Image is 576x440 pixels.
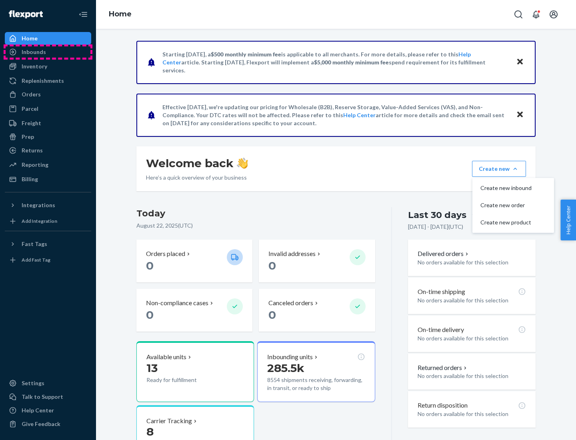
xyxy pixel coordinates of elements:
[480,220,532,225] span: Create new product
[267,376,365,392] p: 8554 shipments receiving, forwarding, in transit, or ready to ship
[5,377,91,390] a: Settings
[211,51,281,58] span: $500 monthly minimum fee
[136,222,375,230] p: August 22, 2025 ( UTC )
[5,238,91,250] button: Fast Tags
[5,74,91,87] a: Replenishments
[146,298,208,308] p: Non-compliance cases
[162,50,508,74] p: Starting [DATE], a is applicable to all merchants. For more details, please refer to this article...
[418,372,526,380] p: No orders available for this selection
[267,352,313,362] p: Inbounding units
[22,379,44,387] div: Settings
[109,10,132,18] a: Home
[136,207,375,220] h3: Today
[480,202,532,208] span: Create new order
[5,102,91,115] a: Parcel
[343,112,376,118] a: Help Center
[5,254,91,266] a: Add Fast Tag
[146,425,154,438] span: 8
[22,34,38,42] div: Home
[146,376,220,384] p: Ready for fulfillment
[162,103,508,127] p: Effective [DATE], we're updating our pricing for Wholesale (B2B), Reserve Storage, Value-Added Se...
[22,240,47,248] div: Fast Tags
[146,361,158,375] span: 13
[22,161,48,169] div: Reporting
[22,62,47,70] div: Inventory
[22,256,50,263] div: Add Fast Tag
[22,175,38,183] div: Billing
[22,146,43,154] div: Returns
[5,404,91,417] a: Help Center
[474,197,552,214] button: Create new order
[5,46,91,58] a: Inbounds
[136,341,254,402] button: Available units13Ready for fulfillment
[22,90,41,98] div: Orders
[146,308,154,322] span: 0
[268,259,276,272] span: 0
[5,390,91,403] a: Talk to Support
[418,401,468,410] p: Return disposition
[474,180,552,197] button: Create new inbound
[237,158,248,169] img: hand-wave emoji
[546,6,562,22] button: Open account menu
[480,185,532,191] span: Create new inbound
[146,249,185,258] p: Orders placed
[267,361,304,375] span: 285.5k
[560,200,576,240] button: Help Center
[259,289,375,332] button: Canceled orders 0
[418,249,470,258] button: Delivered orders
[22,133,34,141] div: Prep
[146,416,192,426] p: Carrier Tracking
[22,406,54,414] div: Help Center
[5,215,91,228] a: Add Integration
[136,289,252,332] button: Non-compliance cases 0
[146,259,154,272] span: 0
[5,199,91,212] button: Integrations
[418,296,526,304] p: No orders available for this selection
[22,218,57,224] div: Add Integration
[146,174,248,182] p: Here’s a quick overview of your business
[22,105,38,113] div: Parcel
[268,298,313,308] p: Canceled orders
[5,117,91,130] a: Freight
[5,418,91,430] button: Give Feedback
[515,56,525,68] button: Close
[146,352,186,362] p: Available units
[5,88,91,101] a: Orders
[528,6,544,22] button: Open notifications
[268,308,276,322] span: 0
[418,258,526,266] p: No orders available for this selection
[136,240,252,282] button: Orders placed 0
[146,156,248,170] h1: Welcome back
[418,325,464,334] p: On-time delivery
[5,60,91,73] a: Inventory
[515,109,525,121] button: Close
[474,214,552,231] button: Create new product
[5,32,91,45] a: Home
[22,393,63,401] div: Talk to Support
[22,77,64,85] div: Replenishments
[418,410,526,418] p: No orders available for this selection
[22,201,55,209] div: Integrations
[418,287,465,296] p: On-time shipping
[418,334,526,342] p: No orders available for this selection
[510,6,526,22] button: Open Search Box
[408,223,463,231] p: [DATE] - [DATE] ( UTC )
[408,209,466,221] div: Last 30 days
[268,249,316,258] p: Invalid addresses
[5,130,91,143] a: Prep
[22,48,46,56] div: Inbounds
[314,59,389,66] span: $5,000 monthly minimum fee
[5,158,91,171] a: Reporting
[418,363,468,372] button: Returned orders
[22,420,60,428] div: Give Feedback
[5,173,91,186] a: Billing
[102,3,138,26] ol: breadcrumbs
[22,119,41,127] div: Freight
[257,341,375,402] button: Inbounding units285.5k8554 shipments receiving, forwarding, in transit, or ready to ship
[75,6,91,22] button: Close Navigation
[472,161,526,177] button: Create newCreate new inboundCreate new orderCreate new product
[9,10,43,18] img: Flexport logo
